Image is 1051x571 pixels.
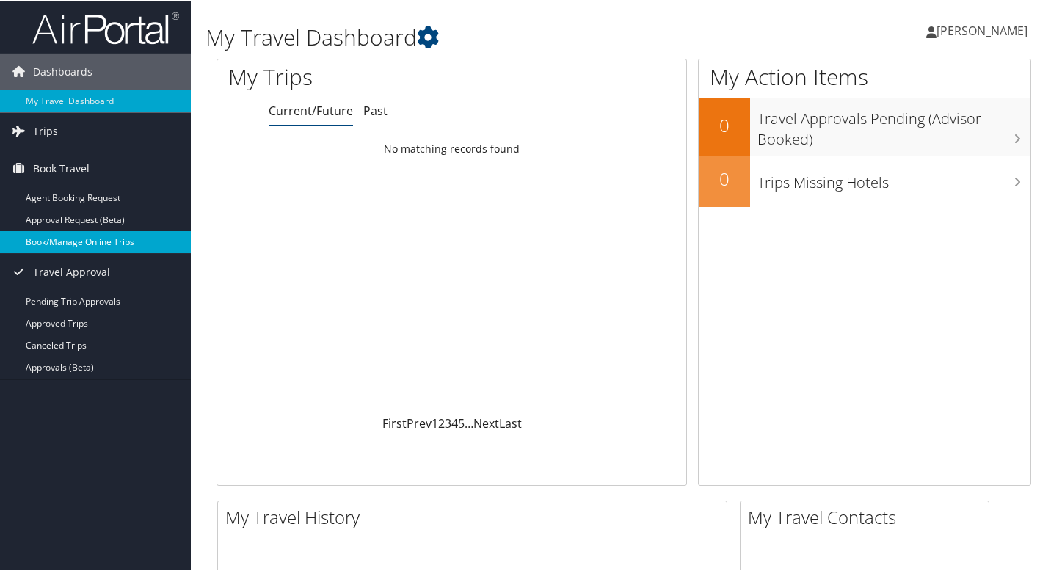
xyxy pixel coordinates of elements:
[699,60,1030,91] h1: My Action Items
[382,414,407,430] a: First
[432,414,438,430] a: 1
[438,414,445,430] a: 2
[937,21,1028,37] span: [PERSON_NAME]
[699,97,1030,153] a: 0Travel Approvals Pending (Advisor Booked)
[699,165,750,190] h2: 0
[228,60,480,91] h1: My Trips
[473,414,499,430] a: Next
[33,112,58,148] span: Trips
[33,52,92,89] span: Dashboards
[206,21,763,51] h1: My Travel Dashboard
[699,154,1030,206] a: 0Trips Missing Hotels
[217,134,686,161] td: No matching records found
[458,414,465,430] a: 5
[225,503,727,528] h2: My Travel History
[757,100,1030,148] h3: Travel Approvals Pending (Advisor Booked)
[33,149,90,186] span: Book Travel
[926,7,1042,51] a: [PERSON_NAME]
[269,101,353,117] a: Current/Future
[748,503,989,528] h2: My Travel Contacts
[465,414,473,430] span: …
[32,10,179,44] img: airportal-logo.png
[699,112,750,137] h2: 0
[451,414,458,430] a: 4
[445,414,451,430] a: 3
[757,164,1030,192] h3: Trips Missing Hotels
[499,414,522,430] a: Last
[363,101,388,117] a: Past
[33,252,110,289] span: Travel Approval
[407,414,432,430] a: Prev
